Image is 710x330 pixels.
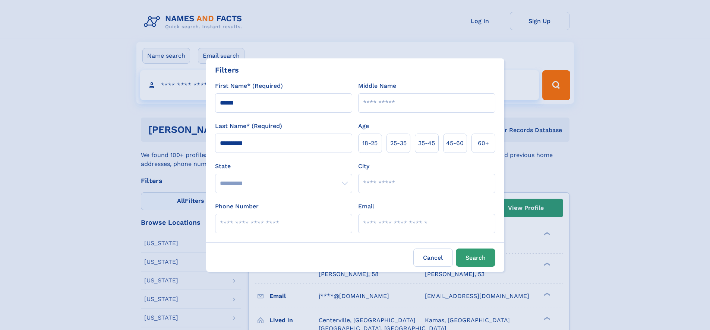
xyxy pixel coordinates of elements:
label: Email [358,202,374,211]
span: 35‑45 [418,139,435,148]
label: Last Name* (Required) [215,122,282,131]
label: Age [358,122,369,131]
label: Phone Number [215,202,259,211]
div: Filters [215,64,239,76]
span: 45‑60 [446,139,464,148]
label: Middle Name [358,81,396,90]
label: City [358,162,369,171]
label: First Name* (Required) [215,81,283,90]
span: 60+ [478,139,489,148]
span: 18‑25 [362,139,378,148]
label: State [215,162,352,171]
label: Cancel [413,249,453,267]
span: 25‑35 [390,139,407,148]
button: Search [456,249,495,267]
